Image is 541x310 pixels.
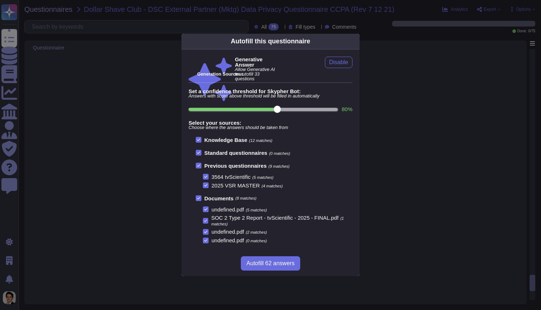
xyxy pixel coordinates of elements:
span: Answers with score above threshold will be filled in automatically [189,94,352,99]
label: 80 % [342,106,352,112]
b: Documents [204,196,234,201]
span: undefined.pdf [211,237,244,243]
b: Generative Answer [235,57,278,67]
span: (5 matches) [252,175,273,180]
b: Previous questionnaires [204,163,267,169]
span: (0 matches) [246,239,267,243]
button: Autofill 62 answers [241,256,300,271]
b: Knowledge Base [204,137,247,143]
b: Generation Sources : [197,71,243,77]
span: (5 matches) [246,208,267,212]
span: (1 matches) [211,216,344,226]
b: Set a confidence threshold for Skypher Bot: [189,89,352,94]
span: Choose where the answers should be taken from [189,125,352,130]
b: Select your sources: [189,120,352,125]
span: (0 matches) [269,151,290,156]
span: (9 matches) [268,164,289,168]
span: Autofill 62 answers [247,261,294,266]
span: Disable [329,59,348,65]
span: (8 matches) [235,196,257,200]
span: 3564 tvScientific [211,174,250,180]
span: (12 matches) [249,138,272,143]
span: SOC 2 Type 2 Report - tvScientific - 2025 - FINAL.pdf [211,215,338,221]
span: undefined.pdf [211,229,244,235]
button: Disable [325,57,352,68]
span: (2 matches) [246,230,267,234]
b: Standard questionnaires [204,150,267,156]
span: Allow Generative AI to autofill 33 questions [235,67,278,81]
div: Autofill this questionnaire [231,37,310,46]
span: undefined.pdf [211,206,244,213]
span: (4 matches) [262,184,283,188]
span: 2025 VSR MASTER [211,182,260,189]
